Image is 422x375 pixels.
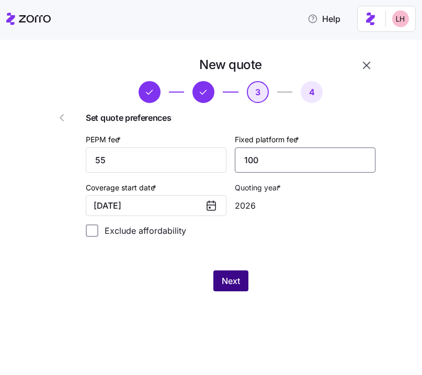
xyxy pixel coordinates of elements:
button: 4 [301,81,323,103]
button: Help [299,8,349,29]
img: 8ac9784bd0c5ae1e7e1202a2aac67deb [392,10,409,27]
label: Coverage start date [86,182,158,194]
input: Fixed platform fee $ [235,147,375,173]
button: [DATE] [86,195,226,216]
span: Set quote preferences [86,111,375,124]
button: 3 [247,81,269,103]
label: Fixed platform fee [235,134,301,145]
label: Exclude affordability [98,224,186,237]
span: Help [307,13,340,25]
button: Next [213,270,248,291]
label: Quoting year [235,182,283,194]
input: PEPM $ [86,147,226,173]
h1: New quote [199,56,262,73]
span: Next [222,275,240,287]
label: PEPM fee [86,134,123,145]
